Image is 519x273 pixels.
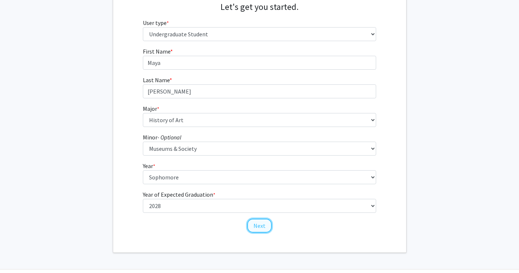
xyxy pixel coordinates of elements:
label: User type [143,18,169,27]
h4: Let's get you started. [143,2,376,12]
span: Last Name [143,76,170,84]
label: Major [143,104,159,113]
label: Year of Expected Graduation [143,190,215,199]
label: Year [143,161,155,170]
iframe: Chat [5,240,31,267]
span: First Name [143,48,170,55]
i: - Optional [157,134,181,141]
button: Next [247,219,272,233]
label: Minor [143,133,181,142]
